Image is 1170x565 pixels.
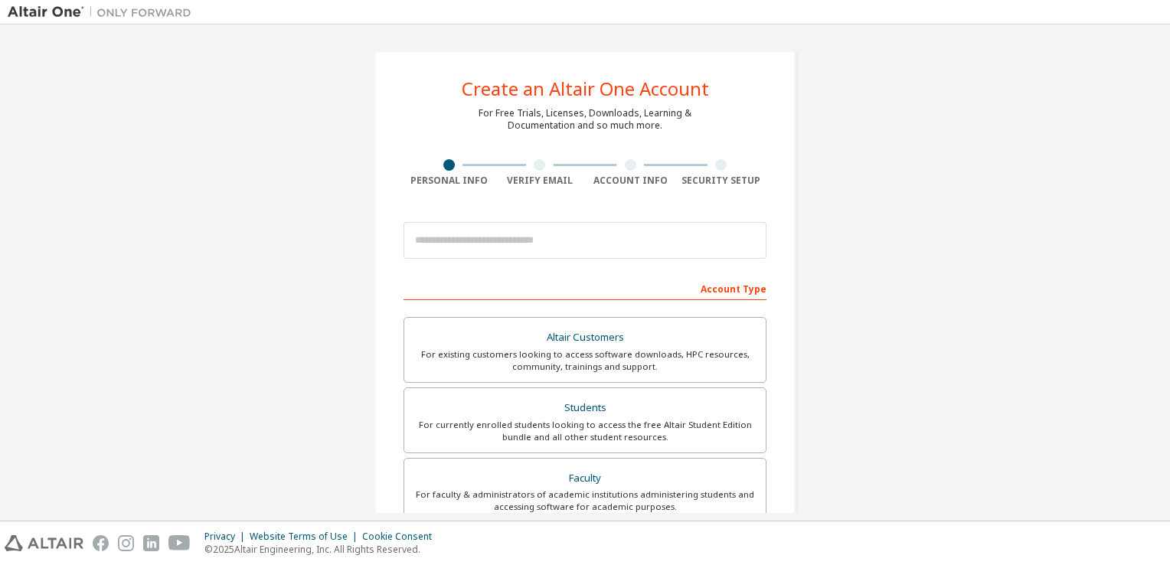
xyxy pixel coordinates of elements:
[462,80,709,98] div: Create an Altair One Account
[93,535,109,551] img: facebook.svg
[676,175,767,187] div: Security Setup
[413,488,757,513] div: For faculty & administrators of academic institutions administering students and accessing softwa...
[404,276,766,300] div: Account Type
[5,535,83,551] img: altair_logo.svg
[413,397,757,419] div: Students
[204,543,441,556] p: © 2025 Altair Engineering, Inc. All Rights Reserved.
[495,175,586,187] div: Verify Email
[362,531,441,543] div: Cookie Consent
[413,419,757,443] div: For currently enrolled students looking to access the free Altair Student Edition bundle and all ...
[585,175,676,187] div: Account Info
[204,531,250,543] div: Privacy
[479,107,691,132] div: For Free Trials, Licenses, Downloads, Learning & Documentation and so much more.
[8,5,199,20] img: Altair One
[404,175,495,187] div: Personal Info
[118,535,134,551] img: instagram.svg
[168,535,191,551] img: youtube.svg
[143,535,159,551] img: linkedin.svg
[250,531,362,543] div: Website Terms of Use
[413,468,757,489] div: Faculty
[413,348,757,373] div: For existing customers looking to access software downloads, HPC resources, community, trainings ...
[413,327,757,348] div: Altair Customers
